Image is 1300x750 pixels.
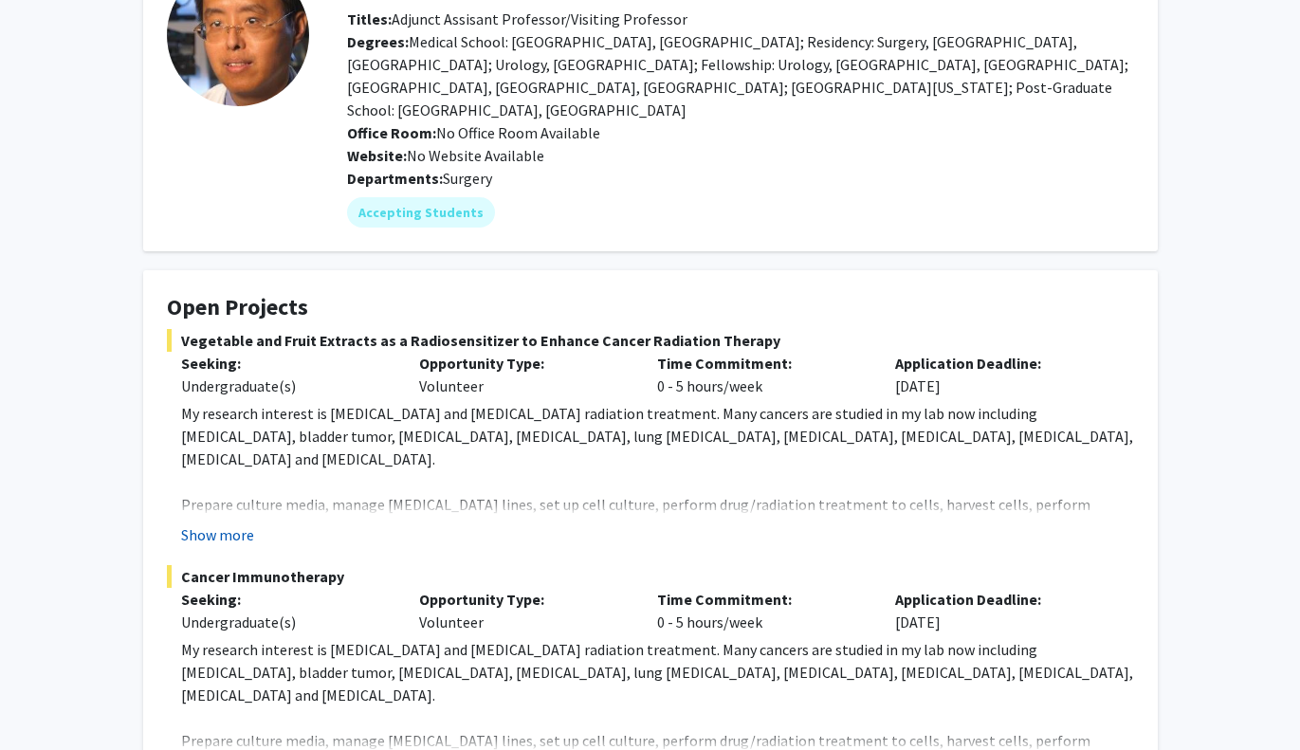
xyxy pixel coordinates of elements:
[347,123,436,142] b: Office Room:
[167,329,1134,352] span: Vegetable and Fruit Extracts as a Radiosensitizer to Enhance Cancer Radiation Therapy
[419,588,629,611] p: Opportunity Type:
[405,352,643,397] div: Volunteer
[419,352,629,375] p: Opportunity Type:
[881,588,1119,633] div: [DATE]
[181,588,391,611] p: Seeking:
[895,352,1105,375] p: Application Deadline:
[643,588,881,633] div: 0 - 5 hours/week
[643,352,881,397] div: 0 - 5 hours/week
[405,588,643,633] div: Volunteer
[347,32,1128,119] span: Medical School: [GEOGRAPHIC_DATA], [GEOGRAPHIC_DATA]; Residency: Surgery, [GEOGRAPHIC_DATA], [GEO...
[347,197,495,228] mat-chip: Accepting Students
[881,352,1119,397] div: [DATE]
[181,611,391,633] div: Undergraduate(s)
[347,123,600,142] span: No Office Room Available
[347,9,392,28] b: Titles:
[167,565,1134,588] span: Cancer Immunotherapy
[347,146,407,165] b: Website:
[443,169,492,188] span: Surgery
[181,523,254,546] button: Show more
[347,32,409,51] b: Degrees:
[347,146,544,165] span: No Website Available
[181,495,1090,537] span: Prepare culture media, manage [MEDICAL_DATA] lines, set up cell culture, perform drug/radiation t...
[181,375,391,397] div: Undergraduate(s)
[347,9,687,28] span: Adjunct Assisant Professor/Visiting Professor
[14,665,81,736] iframe: Chat
[657,352,867,375] p: Time Commitment:
[347,169,443,188] b: Departments:
[181,352,391,375] p: Seeking:
[895,588,1105,611] p: Application Deadline:
[657,588,867,611] p: Time Commitment:
[181,404,1133,468] span: My research interest is [MEDICAL_DATA] and [MEDICAL_DATA] radiation treatment. Many cancers are s...
[181,640,1133,704] span: My research interest is [MEDICAL_DATA] and [MEDICAL_DATA] radiation treatment. Many cancers are s...
[167,294,1134,321] h4: Open Projects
